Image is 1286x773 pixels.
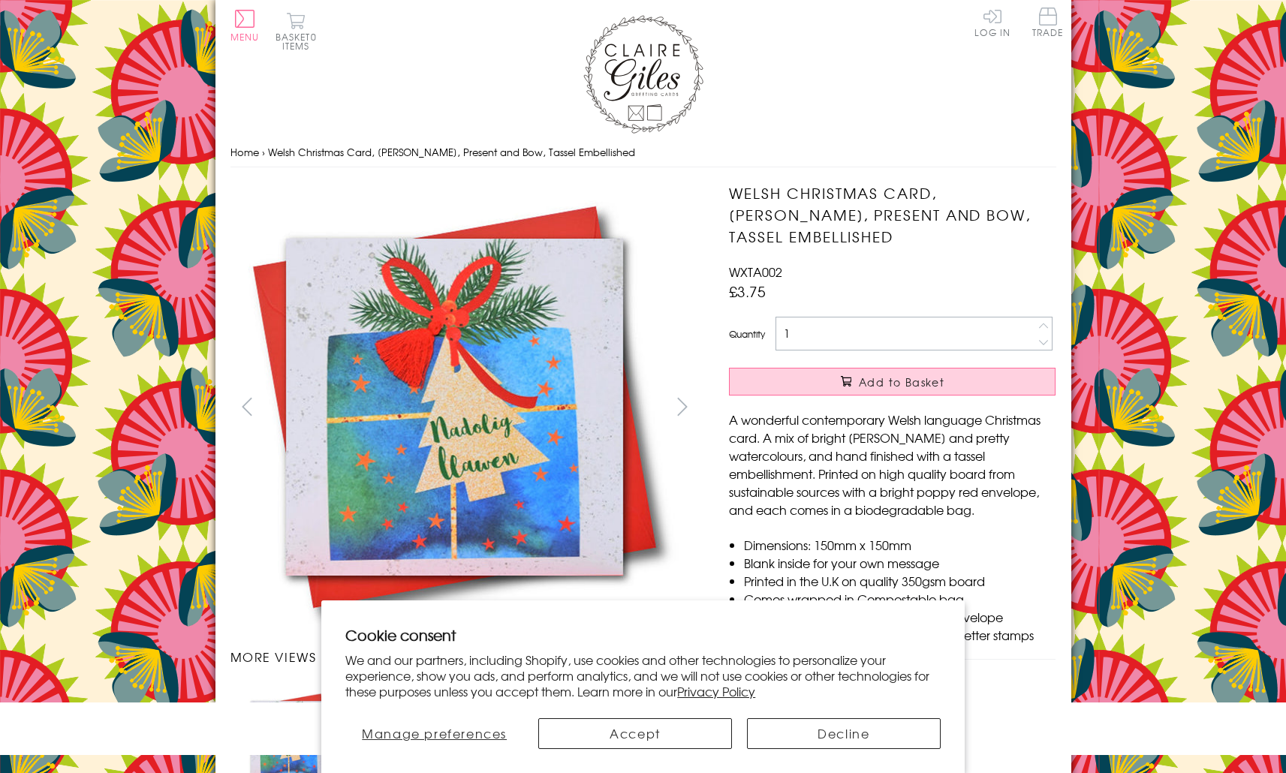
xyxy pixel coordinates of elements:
h1: Welsh Christmas Card, [PERSON_NAME], Present and Bow, Tassel Embellished [729,182,1056,247]
li: Printed in the U.K on quality 350gsm board [744,572,1056,590]
span: £3.75 [729,281,766,302]
span: WXTA002 [729,263,782,281]
a: Log In [974,8,1010,37]
label: Quantity [729,327,765,341]
span: Menu [230,30,260,44]
h3: More views [230,648,700,666]
span: Trade [1032,8,1064,37]
button: prev [230,390,264,423]
button: Accept [538,718,732,749]
li: Comes wrapped in Compostable bag [744,590,1056,608]
h2: Cookie consent [345,624,941,645]
span: 0 items [282,30,317,53]
li: Dimensions: 150mm x 150mm [744,536,1056,554]
button: Menu [230,10,260,41]
img: Welsh Christmas Card, Nadolig Llawen, Present and Bow, Tassel Embellished [230,182,680,632]
p: A wonderful contemporary Welsh language Christmas card. A mix of bright [PERSON_NAME] and pretty ... [729,411,1056,519]
p: We and our partners, including Shopify, use cookies and other technologies to personalize your ex... [345,652,941,699]
a: Home [230,145,259,159]
span: › [262,145,265,159]
span: Manage preferences [362,724,507,742]
button: Manage preferences [345,718,523,749]
a: Privacy Policy [677,682,755,700]
button: Add to Basket [729,368,1056,396]
a: Trade [1032,8,1064,40]
button: Basket0 items [276,12,317,50]
button: Decline [747,718,941,749]
li: Blank inside for your own message [744,554,1056,572]
button: next [665,390,699,423]
img: Welsh Christmas Card, Nadolig Llawen, Present and Bow, Tassel Embellished [699,182,1149,633]
span: Welsh Christmas Card, [PERSON_NAME], Present and Bow, Tassel Embellished [268,145,635,159]
span: Add to Basket [859,374,944,390]
nav: breadcrumbs [230,137,1056,168]
img: Claire Giles Greetings Cards [583,15,703,134]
